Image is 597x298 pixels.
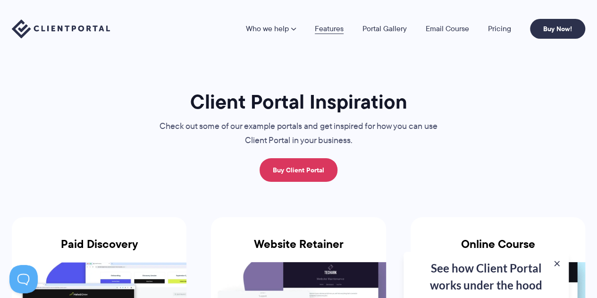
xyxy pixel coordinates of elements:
[411,238,585,262] h3: Online Course
[211,238,386,262] h3: Website Retainer
[530,19,585,39] a: Buy Now!
[315,25,344,33] a: Features
[12,238,186,262] h3: Paid Discovery
[426,25,469,33] a: Email Course
[9,265,38,293] iframe: Toggle Customer Support
[141,119,457,148] p: Check out some of our example portals and get inspired for how you can use Client Portal in your ...
[362,25,407,33] a: Portal Gallery
[488,25,511,33] a: Pricing
[141,89,457,114] h1: Client Portal Inspiration
[246,25,296,33] a: Who we help
[260,158,337,182] a: Buy Client Portal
